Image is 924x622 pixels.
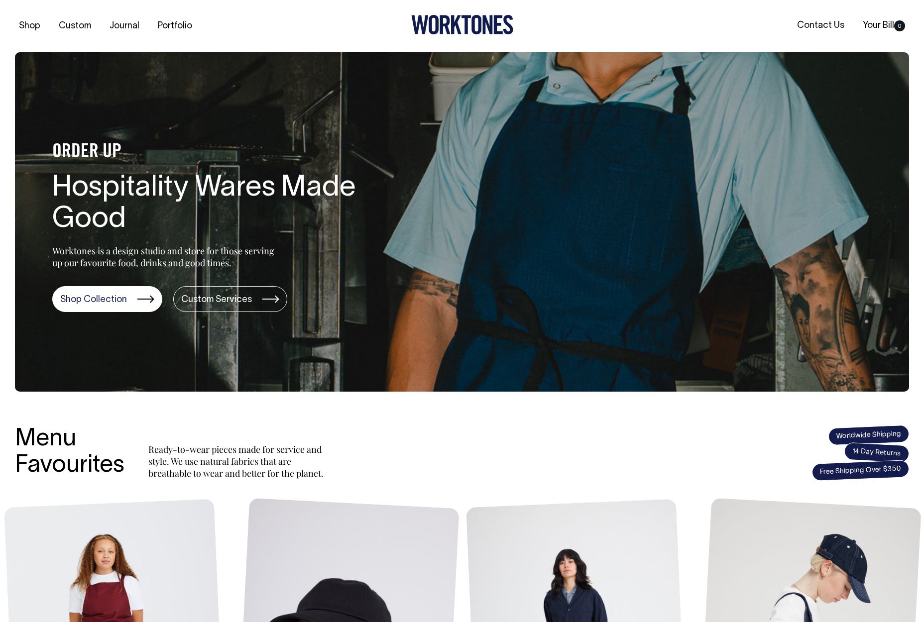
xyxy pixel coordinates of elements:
a: Shop Collection [52,286,162,312]
span: Free Shipping Over $350 [811,460,909,481]
p: Worktones is a design studio and store for those serving up our favourite food, drinks and good t... [52,245,279,269]
a: Portfolio [154,18,196,34]
span: 0 [894,20,905,31]
h3: Menu Favourites [15,426,124,479]
h1: Hospitality Wares Made Good [52,173,371,236]
a: Custom [55,18,95,34]
a: Custom Services [173,286,287,312]
a: Contact Us [793,17,848,34]
a: Journal [106,18,143,34]
span: Worldwide Shipping [828,424,909,445]
h4: ORDER UP [52,142,371,163]
a: Shop [15,18,44,34]
a: Your Bill0 [859,17,909,34]
span: 14 Day Returns [844,442,910,463]
p: Ready-to-wear pieces made for service and style. We use natural fabrics that are breathable to we... [148,443,328,479]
